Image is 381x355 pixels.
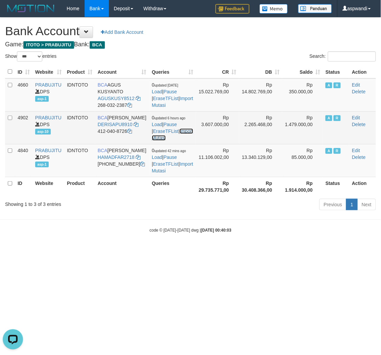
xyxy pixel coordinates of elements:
img: panduan.png [298,4,332,13]
th: Rp 30.408.366,00 [239,177,283,196]
a: Edit [352,148,360,153]
th: Status [323,177,349,196]
a: Load [152,89,162,94]
img: Button%20Memo.svg [260,4,288,14]
td: DPS [32,78,64,112]
span: asp-1 [35,162,49,167]
button: Open LiveChat chat widget [3,3,23,23]
td: [PERSON_NAME] 412-040-8726 [95,111,149,144]
a: HAMADFAR2718 [98,155,135,160]
a: Import Mutasi [152,161,193,173]
a: Copy HAMADFAR2718 to clipboard [136,155,141,160]
th: ID: activate to sort column ascending [15,65,32,78]
span: Running [334,82,340,88]
span: updated 42 mins ago [154,149,186,153]
span: BCA [98,148,108,153]
th: DB: activate to sort column ascending [239,65,283,78]
a: Next [357,199,376,210]
span: 0 [152,82,178,88]
h4: Game: Bank: [5,41,376,48]
td: 4840 [15,144,32,177]
th: Queries: activate to sort column ascending [149,65,196,78]
th: Queries [149,177,196,196]
td: IDNTOTO [64,111,95,144]
span: | | | [152,115,193,141]
td: Rp 3.607.000,00 [196,111,239,144]
th: Website [32,177,64,196]
td: DPS [32,144,64,177]
td: IDNTOTO [64,144,95,177]
th: Account: activate to sort column ascending [95,65,149,78]
th: CR: activate to sort column ascending [196,65,239,78]
h1: Bank Account [5,24,376,38]
strong: [DATE] 00:40:03 [201,228,231,233]
th: Status [323,65,349,78]
th: Rp 29.735.771,00 [196,177,239,196]
span: Active [326,148,332,154]
small: code © [DATE]-[DATE] dwg | [150,228,231,233]
a: Copy AGUSKUSY8512 to clipboard [136,96,141,101]
a: EraseTFList [153,161,178,167]
span: BCA [98,115,108,120]
td: Rp 11.106.002,00 [196,144,239,177]
a: Pause [163,89,177,94]
img: Feedback.jpg [216,4,249,14]
span: BCA [90,41,105,49]
a: Delete [352,122,365,127]
td: Rp 15.022.769,00 [196,78,239,112]
span: 0 [152,148,186,153]
td: [PERSON_NAME] [PHONE_NUMBER] [95,144,149,177]
th: Saldo: activate to sort column ascending [282,65,323,78]
td: AGUS KUSYANTO 268-032-2387 [95,78,149,112]
a: Load [152,122,162,127]
a: Edit [352,115,360,120]
a: PRABUJITU [35,115,62,120]
a: Import Mutasi [152,96,193,108]
a: Previous [319,199,346,210]
span: asp-1 [35,96,49,102]
td: DPS [32,111,64,144]
a: Import Mutasi [152,128,193,141]
th: Rp 1.914.000,00 [282,177,323,196]
span: ITOTO > PRABUJITU [23,41,74,49]
a: Add Bank Account [96,26,148,38]
a: PRABUJITU [35,148,62,153]
a: EraseTFList [153,96,178,101]
span: BCA [98,82,108,88]
th: ID [15,177,32,196]
a: Pause [163,122,177,127]
th: Action [349,65,376,78]
select: Showentries [17,51,42,62]
a: DERISAPU8910 [98,122,133,127]
a: AGUSKUSY8512 [98,96,135,101]
a: Copy 2680322387 to clipboard [127,102,132,108]
th: Account [95,177,149,196]
a: Copy 4120408726 to clipboard [127,128,132,134]
span: 0 [152,115,186,120]
span: updated [DATE] [154,84,178,87]
a: Copy 8692652125 to clipboard [140,161,145,167]
span: asp-10 [35,129,51,135]
div: Showing 1 to 3 of 3 entries [5,198,154,208]
td: Rp 1.479.000,00 [282,111,323,144]
img: MOTION_logo.png [5,3,57,14]
span: updated 6 hours ago [154,116,185,120]
td: Rp 350.000,00 [282,78,323,112]
a: Delete [352,89,365,94]
span: | | | [152,148,193,173]
span: Active [326,115,332,121]
a: Load [152,155,162,160]
a: EraseTFList [153,128,178,134]
td: Rp 85.000,00 [282,144,323,177]
a: Copy DERISAPU8910 to clipboard [134,122,138,127]
th: Product [64,177,95,196]
th: Action [349,177,376,196]
td: Rp 13.340.129,00 [239,144,283,177]
td: 4660 [15,78,32,112]
a: Pause [163,155,177,160]
td: Rp 2.265.468,00 [239,111,283,144]
a: Delete [352,155,365,160]
span: Active [326,82,332,88]
td: IDNTOTO [64,78,95,112]
a: Edit [352,82,360,88]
